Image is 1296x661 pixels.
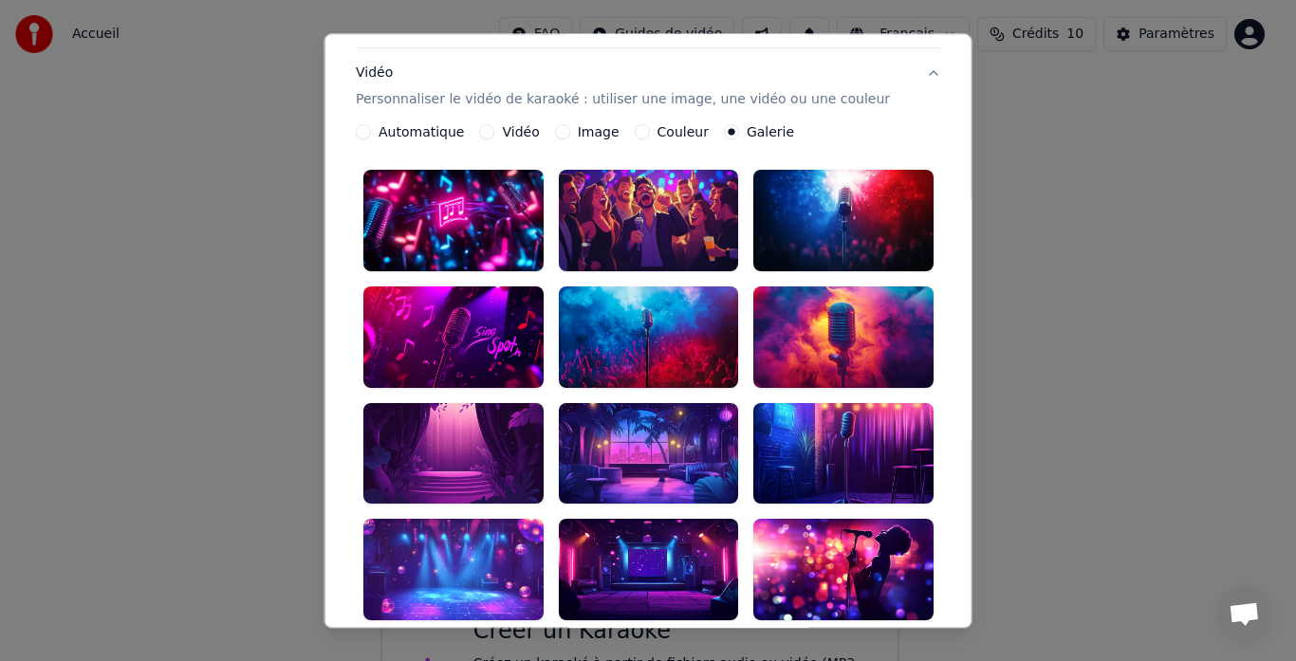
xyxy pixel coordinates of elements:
label: Couleur [657,126,708,139]
p: Personnaliser le vidéo de karaoké : utiliser une image, une vidéo ou une couleur [356,91,890,110]
label: Vidéo [502,126,539,139]
label: Image [577,126,619,139]
button: VidéoPersonnaliser le vidéo de karaoké : utiliser une image, une vidéo ou une couleur [356,49,941,125]
label: Galerie [746,126,793,139]
label: Automatique [379,126,464,139]
div: Vidéo [356,64,890,110]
